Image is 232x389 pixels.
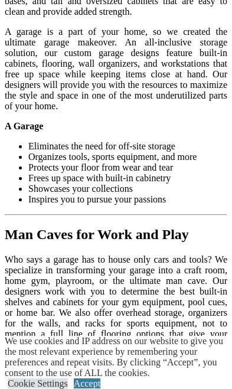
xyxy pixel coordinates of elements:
span: Eliminates the need for off-site storage [28,141,175,151]
span: A Garage [5,121,43,131]
li: Protects your floor from wear and tear [28,162,227,173]
span: Inspires you to pursue your passions [28,194,166,204]
p: Who says a garage has to house only cars and tools? We specialize in transforming your garage int... [5,254,227,361]
h2: Man Caves for Work and Play [5,227,227,243]
li: Frees up space with built-in cabinetry [28,173,227,184]
div: We use cookies and IP address on our website to give you the most relevant experience by remember... [5,336,232,378]
li: Organizes tools, sports equipment, and more [28,152,227,162]
a: Cookie Settings [8,378,68,388]
span: Showcases your collections [28,184,133,194]
span: A garage is a part of your home, so we created the ultimate garage makeover. An all-inclusive sto... [5,27,227,111]
a: Accept [74,378,100,388]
